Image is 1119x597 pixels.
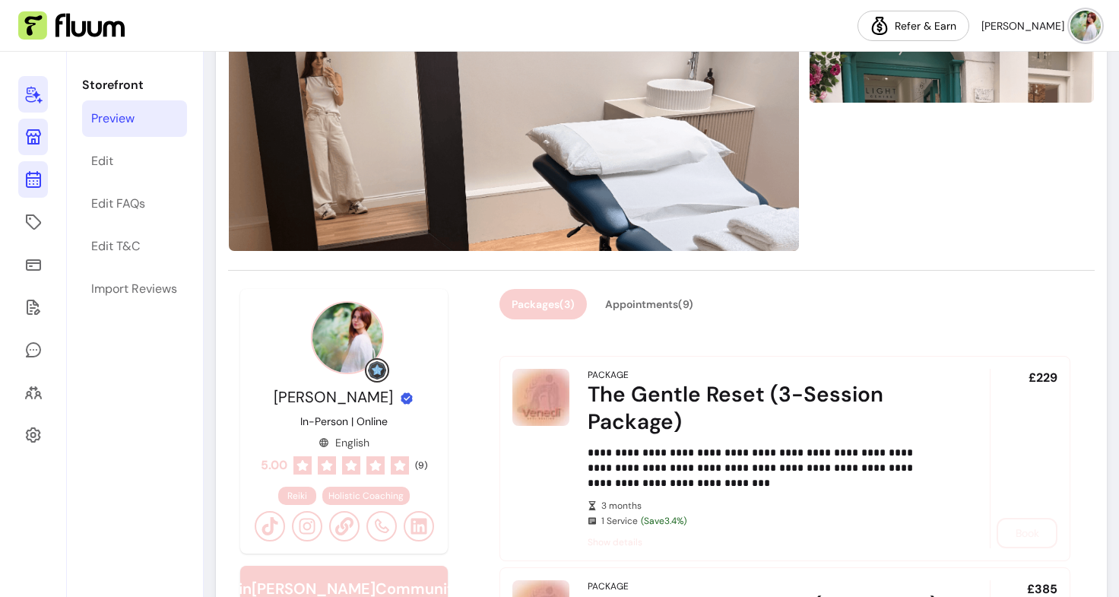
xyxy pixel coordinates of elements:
[601,515,947,527] span: 1 Service
[18,289,48,325] a: Forms
[368,361,386,379] img: Grow
[91,110,135,128] div: Preview
[18,161,48,198] a: Calendar
[588,381,947,436] div: The Gentle Reset (3-Session Package)
[857,11,969,41] a: Refer & Earn
[18,417,48,453] a: Settings
[311,301,384,374] img: Provider image
[588,536,947,548] span: Show details
[82,143,187,179] a: Edit
[319,435,369,450] div: English
[593,289,705,319] button: Appointments(9)
[274,387,393,407] span: [PERSON_NAME]
[91,195,145,213] div: Edit FAQs
[18,204,48,240] a: Offerings
[287,490,307,502] span: Reiki
[82,228,187,265] a: Edit T&C
[18,76,48,113] a: Home
[601,500,947,512] span: 3 months
[91,280,177,298] div: Import Reviews
[82,271,187,307] a: Import Reviews
[91,237,140,256] div: Edit T&C
[82,186,187,222] a: Edit FAQs
[499,289,587,319] button: Packages(3)
[91,152,113,170] div: Edit
[981,18,1064,33] span: [PERSON_NAME]
[588,580,629,592] div: Package
[18,332,48,368] a: My Messages
[18,11,125,40] img: Fluum Logo
[18,374,48,411] a: Clients
[641,515,686,527] span: (Save 3.4 %)
[82,100,187,137] a: Preview
[981,11,1101,41] button: avatar[PERSON_NAME]
[18,119,48,155] a: Storefront
[328,490,404,502] span: Holistic Coaching
[300,414,388,429] p: In-Person | Online
[512,369,569,426] img: The Gentle Reset (3-Session Package)
[990,369,1057,548] div: £229
[82,76,187,94] p: Storefront
[588,369,629,381] div: Package
[1070,11,1101,41] img: avatar
[261,456,287,475] span: 5.00
[18,246,48,283] a: Sales
[415,459,427,472] span: ( 9 )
